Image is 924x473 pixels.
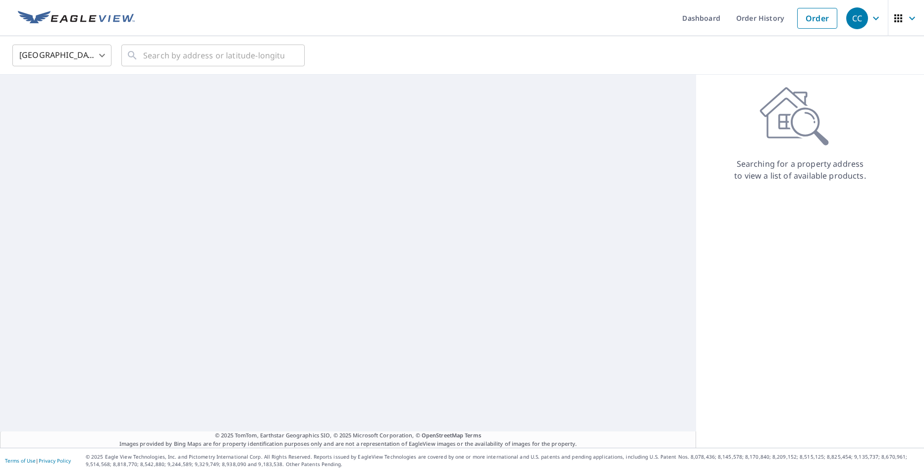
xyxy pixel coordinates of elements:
[797,8,837,29] a: Order
[465,431,481,439] a: Terms
[5,457,36,464] a: Terms of Use
[422,431,463,439] a: OpenStreetMap
[846,7,868,29] div: CC
[5,458,71,464] p: |
[143,42,284,69] input: Search by address or latitude-longitude
[215,431,481,440] span: © 2025 TomTom, Earthstar Geographics SIO, © 2025 Microsoft Corporation, ©
[39,457,71,464] a: Privacy Policy
[86,453,919,468] p: © 2025 Eagle View Technologies, Inc. and Pictometry International Corp. All Rights Reserved. Repo...
[12,42,111,69] div: [GEOGRAPHIC_DATA]
[734,158,867,182] p: Searching for a property address to view a list of available products.
[18,11,135,26] img: EV Logo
